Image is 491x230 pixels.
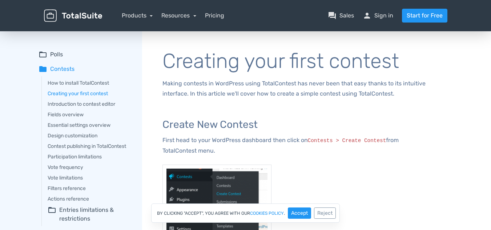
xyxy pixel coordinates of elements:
[162,119,432,130] h3: Create New Contest
[48,111,132,118] a: Fields overview
[39,50,47,59] span: folder_open
[48,79,132,87] a: How to install TotalContest
[44,9,102,22] img: TotalSuite for WordPress
[48,132,132,140] a: Design customization
[39,65,132,73] summary: folderContests
[48,195,132,203] a: Actions reference
[162,50,432,73] h1: Creating your first contest
[161,12,196,19] a: Resources
[288,207,311,219] button: Accept
[48,142,132,150] a: Contest publishing in TotalContest
[48,174,132,182] a: Vote limitations
[39,65,47,73] span: folder
[151,203,340,223] div: By clicking "Accept", you agree with our .
[162,78,432,99] p: Making contests in WordPress using TotalContest has never been that easy thanks to its intuitive ...
[314,207,336,219] button: Reject
[48,121,132,129] a: Essential settings overview
[328,11,337,20] span: question_answer
[402,9,447,23] a: Start for Free
[48,185,132,192] a: Filters reference
[39,50,132,59] summary: folder_openPolls
[250,211,284,215] a: cookies policy
[48,153,132,161] a: Participation limitations
[328,11,354,20] a: question_answerSales
[48,164,132,171] a: Vote frequency
[162,135,432,156] p: First head to your WordPress dashboard then click on from TotalContest menu.
[48,100,132,108] a: Introduction to contest editor
[363,11,371,20] span: person
[205,11,224,20] a: Pricing
[122,12,153,19] a: Products
[363,11,393,20] a: personSign in
[48,90,132,97] a: Creating your first contest
[308,138,386,144] code: Contests > Create Contest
